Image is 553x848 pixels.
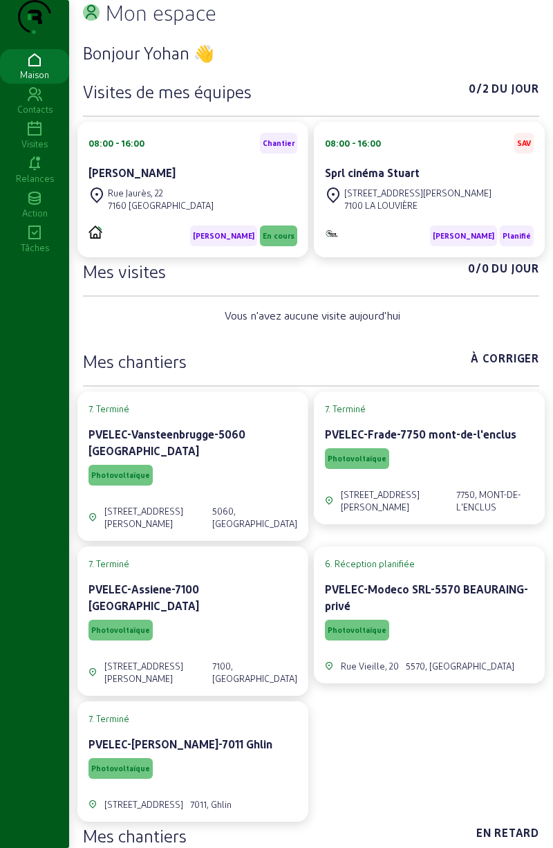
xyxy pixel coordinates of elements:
font: 7100 LA LOUVIÈRE [344,200,418,210]
font: [PERSON_NAME] [88,166,176,179]
font: Maison [20,69,49,80]
font: Tâches [21,242,49,252]
font: 08:00 - 16:00 [325,138,381,148]
font: En retard [476,826,539,839]
font: Contacts [17,104,53,114]
font: 7750, MONT-DE-L'ENCLUS [456,489,521,512]
font: Rue Jaurès, 22 [108,187,163,198]
font: Action [22,208,48,218]
font: Visites [21,138,48,149]
font: [STREET_ADDRESS][PERSON_NAME] [104,661,183,683]
font: PVELEC-[PERSON_NAME]-7011 Ghlin [88,737,272,750]
font: 0/2 [469,82,489,95]
font: Visites de mes équipes [83,82,252,101]
font: Photovoltaïque [91,625,150,634]
font: Photovoltaïque [328,625,386,634]
font: 5570, [GEOGRAPHIC_DATA] [406,661,514,671]
font: 7011, Ghlin [190,799,232,809]
font: Chantier [263,138,294,147]
font: [PERSON_NAME] [193,231,254,240]
font: 7. Terminé [88,403,129,414]
font: PVELEC-Vansteenbrugge-5060 [GEOGRAPHIC_DATA] [88,427,245,457]
font: En cours [263,231,294,240]
img: Surveillance et maintenance [325,229,339,238]
font: Du jour [491,261,539,275]
font: 7. Terminé [325,403,366,414]
font: Mes chantiers [83,826,187,845]
font: Sprl cinéma Stuart [325,166,420,179]
font: Photovoltaïque [328,454,386,463]
font: [STREET_ADDRESS][PERSON_NAME] [104,506,183,528]
font: 7100, [GEOGRAPHIC_DATA] [212,661,297,683]
font: PVELEC-Assiene-7100 [GEOGRAPHIC_DATA] [88,582,199,612]
font: 5060, [GEOGRAPHIC_DATA] [212,506,297,528]
font: Relances [16,173,54,183]
img: PVELEC [88,225,102,239]
font: [STREET_ADDRESS] [104,799,183,809]
font: 7. Terminé [88,713,129,723]
font: 7160 [GEOGRAPHIC_DATA] [108,200,214,210]
font: Planifié [503,231,531,240]
font: Photovoltaïque [91,470,150,479]
font: PVELEC-Modeco SRL-5570 BEAURAING-privé [325,582,528,612]
font: 7. Terminé [88,558,129,569]
font: Photovoltaïque [91,764,150,773]
font: Rue Vieille, 20 [341,661,399,671]
font: Du jour [491,82,539,95]
font: Mes visites [83,261,166,281]
font: 08:00 - 16:00 [88,138,144,148]
font: Vous n'avez aucune visite aujourd'hui [225,308,400,322]
font: Mes chantiers [83,351,187,371]
font: À corriger [471,351,539,365]
font: [PERSON_NAME] [433,231,494,240]
font: 6. Réception planifiée [325,558,415,569]
font: PVELEC-Frade-7750 mont-de-l'enclus [325,427,516,441]
font: Bonjour Yohan 👋 [83,43,214,62]
font: [STREET_ADDRESS][PERSON_NAME] [344,187,491,198]
font: 0/0 [468,261,489,275]
font: SAV [517,138,531,147]
font: [STREET_ADDRESS][PERSON_NAME] [341,489,420,512]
